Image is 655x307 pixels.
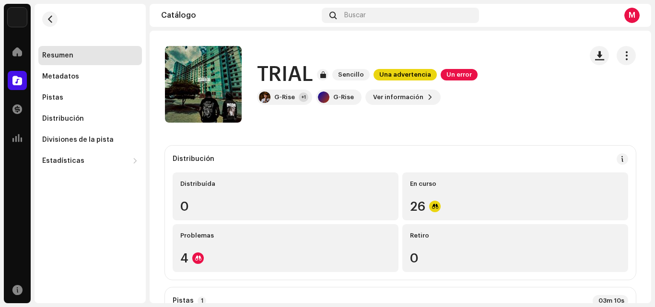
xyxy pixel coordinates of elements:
[42,73,79,80] div: Metadatos
[344,11,366,19] span: Buscar
[373,88,423,107] span: Ver información
[38,46,142,65] re-m-nav-item: Resumen
[8,8,27,27] img: 297a105e-aa6c-4183-9ff4-27133c00f2e2
[173,155,214,163] div: Distribución
[42,136,114,144] div: Divisiones de la pista
[42,157,84,165] div: Estadísticas
[180,180,391,188] div: Distribuída
[333,93,354,101] div: G-Rise
[173,297,194,305] strong: Pistas
[259,91,270,103] img: a531cde1-e91c-46d3-95b6-390788823755
[441,69,478,80] span: Un error
[374,69,437,80] span: Una advertencia
[365,90,441,105] button: Ver información
[42,94,63,102] div: Pistas
[593,295,628,307] div: 03m 10s
[299,92,308,102] div: +1
[198,296,206,305] p-badge: 1
[38,88,142,107] re-m-nav-item: Pistas
[410,180,620,188] div: En curso
[38,130,142,149] re-m-nav-item: Divisiones de la pista
[38,67,142,86] re-m-nav-item: Metadatos
[180,232,391,239] div: Problemas
[161,11,318,19] div: Catálogo
[38,151,142,171] re-m-nav-dropdown: Estadísticas
[332,69,370,80] span: Sencillo
[274,93,295,101] div: G-Rise
[38,109,142,128] re-m-nav-item: Distribución
[42,115,84,123] div: Distribución
[410,232,620,239] div: Retiro
[624,8,640,23] div: M
[257,64,313,86] h1: TRIAL
[42,52,73,59] div: Resumen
